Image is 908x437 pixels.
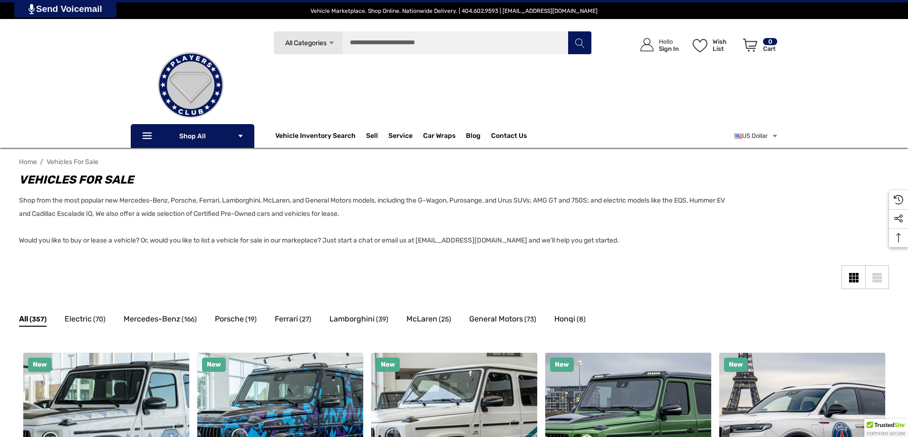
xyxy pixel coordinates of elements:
span: McLaren [406,313,437,325]
span: New [729,360,743,369]
svg: Icon Arrow Down [237,133,244,139]
span: Vehicle Marketplace. Shop Online. Nationwide Delivery. | 404.602.9593 | [EMAIL_ADDRESS][DOMAIN_NAME] [310,8,598,14]
span: (166) [182,313,197,326]
a: Sign in [629,29,684,61]
span: All [19,313,28,325]
a: List View [865,265,889,289]
a: USD [734,126,778,146]
span: New [207,360,221,369]
a: Contact Us [491,132,527,142]
span: (70) [93,313,106,326]
p: Cart [763,45,777,52]
a: Button Go To Sub Category McLaren [406,313,451,328]
svg: Icon Arrow Down [328,39,335,47]
svg: Top [889,233,908,243]
span: (19) [245,313,257,326]
span: Porsche [215,313,244,325]
span: Car Wraps [423,132,455,142]
span: Electric [65,313,92,325]
svg: Icon User Account [640,38,654,51]
svg: Wish List [693,39,707,52]
span: (27) [299,313,311,326]
span: Mercedes-Benz [124,313,180,325]
svg: Review Your Cart [743,39,757,52]
span: New [555,360,569,369]
a: Blog [466,132,481,142]
h1: Vehicles For Sale [19,171,732,188]
p: Wish List [713,38,738,52]
span: New [33,360,47,369]
a: Wish List Wish List [688,29,739,61]
a: Vehicles For Sale [47,158,98,166]
p: Sign In [659,45,679,52]
span: (25) [439,313,451,326]
button: Search [568,31,591,55]
a: Button Go To Sub Category Porsche [215,313,257,328]
div: TrustedSite Certified [864,419,908,437]
span: New [381,360,395,369]
a: Home [19,158,37,166]
p: Shop from the most popular new Mercedes-Benz, Porsche, Ferrari, Lamborghini, McLaren, and General... [19,194,732,247]
p: Shop All [131,124,254,148]
p: Hello [659,38,679,45]
span: Ferrari [275,313,298,325]
span: (39) [376,313,388,326]
span: General Motors [469,313,523,325]
span: (73) [524,313,536,326]
a: Grid View [841,265,865,289]
a: Cart with 0 items [739,29,778,66]
a: Sell [366,126,388,146]
svg: Icon Line [141,131,155,142]
p: 0 [763,38,777,45]
svg: Recently Viewed [894,195,903,204]
span: Sell [366,132,378,142]
a: Button Go To Sub Category Ferrari [275,313,311,328]
a: Car Wraps [423,126,466,146]
img: PjwhLS0gR2VuZXJhdG9yOiBHcmF2aXQuaW8gLS0+PHN2ZyB4bWxucz0iaHR0cDovL3d3dy53My5vcmcvMjAwMC9zdmciIHhtb... [29,4,35,14]
img: Players Club | Cars For Sale [143,38,238,133]
a: Vehicle Inventory Search [275,132,356,142]
a: Button Go To Sub Category Mercedes-Benz [124,313,197,328]
svg: Social Media [894,214,903,223]
a: Button Go To Sub Category General Motors [469,313,536,328]
span: (357) [29,313,47,326]
a: Button Go To Sub Category Honqi [554,313,586,328]
span: Lamborghini [329,313,375,325]
span: (8) [577,313,586,326]
a: Service [388,132,413,142]
a: All Categories Icon Arrow Down Icon Arrow Up [273,31,342,55]
a: Button Go To Sub Category Electric [65,313,106,328]
span: All Categories [285,39,326,47]
a: Button Go To Sub Category Lamborghini [329,313,388,328]
nav: Breadcrumb [19,154,889,170]
span: Honqi [554,313,575,325]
